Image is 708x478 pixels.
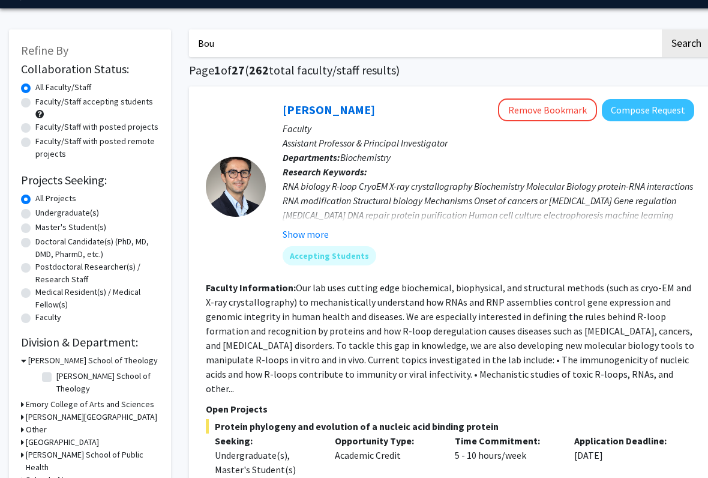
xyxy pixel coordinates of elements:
p: Application Deadline: [574,434,676,448]
button: Remove Bookmark [498,98,597,121]
label: Medical Resident(s) / Medical Fellow(s) [35,286,159,311]
span: 1 [214,62,221,77]
div: [DATE] [565,434,685,477]
label: Undergraduate(s) [35,207,99,219]
p: Faculty [283,121,694,136]
h3: Emory College of Arts and Sciences [26,398,154,411]
h2: Division & Department: [21,335,159,349]
fg-read-more: Our lab uses cutting edge biochemical, biophysical, and structural methods (such as cryo-EM and X... [206,282,694,395]
p: Time Commitment: [455,434,557,448]
label: Faculty [35,311,61,324]
span: 27 [232,62,245,77]
p: Open Projects [206,402,694,416]
label: All Faculty/Staff [35,81,91,94]
p: Seeking: [215,434,317,448]
h3: Other [26,423,47,436]
button: Compose Request to Charles Bou-Nader [602,99,694,121]
p: Assistant Professor & Principal Investigator [283,136,694,150]
iframe: Chat [9,424,51,469]
div: RNA biology R-loop CryoEM X-ray crystallography Biochemistry Molecular Biology protein-RNA intera... [283,179,694,237]
label: Faculty/Staff with posted remote projects [35,135,159,160]
label: Faculty/Staff with posted projects [35,121,158,133]
p: Opportunity Type: [335,434,437,448]
span: 262 [249,62,269,77]
div: 5 - 10 hours/week [446,434,566,477]
span: Refine By [21,43,68,58]
div: Academic Credit [326,434,446,477]
span: Biochemistry [340,151,391,163]
h3: [PERSON_NAME] School of Public Health [26,449,159,474]
div: Undergraduate(s), Master's Student(s) [215,448,317,477]
a: [PERSON_NAME] [283,102,375,117]
b: Research Keywords: [283,166,367,178]
h3: [GEOGRAPHIC_DATA] [26,436,99,449]
label: All Projects [35,192,76,205]
label: [PERSON_NAME] School of Theology [56,370,156,395]
label: Faculty/Staff accepting students [35,95,153,108]
h3: [PERSON_NAME][GEOGRAPHIC_DATA] [26,411,157,423]
button: Show more [283,227,329,241]
span: Protein phylogeny and evolution of a nucleic acid binding protein [206,419,694,434]
mat-chip: Accepting Students [283,246,376,265]
label: Doctoral Candidate(s) (PhD, MD, DMD, PharmD, etc.) [35,235,159,261]
h3: [PERSON_NAME] School of Theology [28,354,158,367]
b: Faculty Information: [206,282,296,294]
b: Departments: [283,151,340,163]
input: Search Keywords [189,29,660,57]
h2: Projects Seeking: [21,173,159,187]
h2: Collaboration Status: [21,62,159,76]
label: Master's Student(s) [35,221,106,234]
label: Postdoctoral Researcher(s) / Research Staff [35,261,159,286]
